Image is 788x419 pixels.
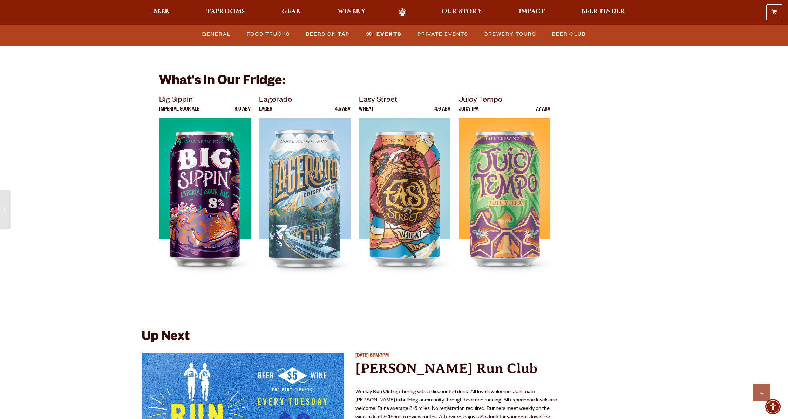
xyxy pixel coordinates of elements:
[753,384,770,401] a: Scroll to top
[519,9,545,14] span: Impact
[277,8,306,16] a: Gear
[514,8,549,16] a: Impact
[153,9,170,14] span: Beer
[199,26,233,42] a: General
[235,107,251,118] p: 8.0 ABV
[244,26,293,42] a: Food Trucks
[577,8,630,16] a: Beer Finder
[355,360,537,376] a: [PERSON_NAME] Run Club
[549,26,589,42] a: Beer Club
[536,107,550,118] p: 7.7 ABV
[355,353,369,359] span: [DATE]
[389,8,415,16] a: Odell Home
[434,107,450,118] p: 4.6 ABV
[159,118,251,294] img: Big Sippin’
[363,26,405,42] a: Events
[142,330,190,346] h2: Up Next
[459,107,478,118] p: Juicy IPA
[259,94,351,107] p: Lagerado
[303,26,352,42] a: Beers on Tap
[333,8,370,16] a: Winery
[259,107,272,118] p: Lager
[765,399,781,414] div: Accessibility Menu
[159,73,541,94] h3: What's in our fridge:
[459,94,550,107] p: Juicy Tempo
[148,8,175,16] a: Beer
[482,26,539,42] a: Brewery Tours
[259,94,351,294] a: Lagerado Lager 4.5 ABV Lagerado Lagerado
[359,118,450,294] img: Easy Street
[206,9,245,14] span: Taprooms
[359,94,450,294] a: Easy Street Wheat 4.6 ABV Easy Street Easy Street
[437,8,487,16] a: Our Story
[442,9,482,14] span: Our Story
[459,118,550,294] img: Juicy Tempo
[335,107,351,118] p: 4.5 ABV
[159,94,251,107] p: Big Sippin’
[259,118,351,294] img: Lagerado
[159,94,251,294] a: Big Sippin’ Imperial Sour Ale 8.0 ABV Big Sippin’ Big Sippin’
[338,9,366,14] span: Winery
[581,9,625,14] span: Beer Finder
[359,94,450,107] p: Easy Street
[202,8,250,16] a: Taprooms
[159,107,199,118] p: Imperial Sour Ale
[459,94,550,294] a: Juicy Tempo Juicy IPA 7.7 ABV Juicy Tempo Juicy Tempo
[359,107,374,118] p: Wheat
[370,353,389,359] span: 6PM-7PM
[282,9,301,14] span: Gear
[415,26,471,42] a: Private Events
